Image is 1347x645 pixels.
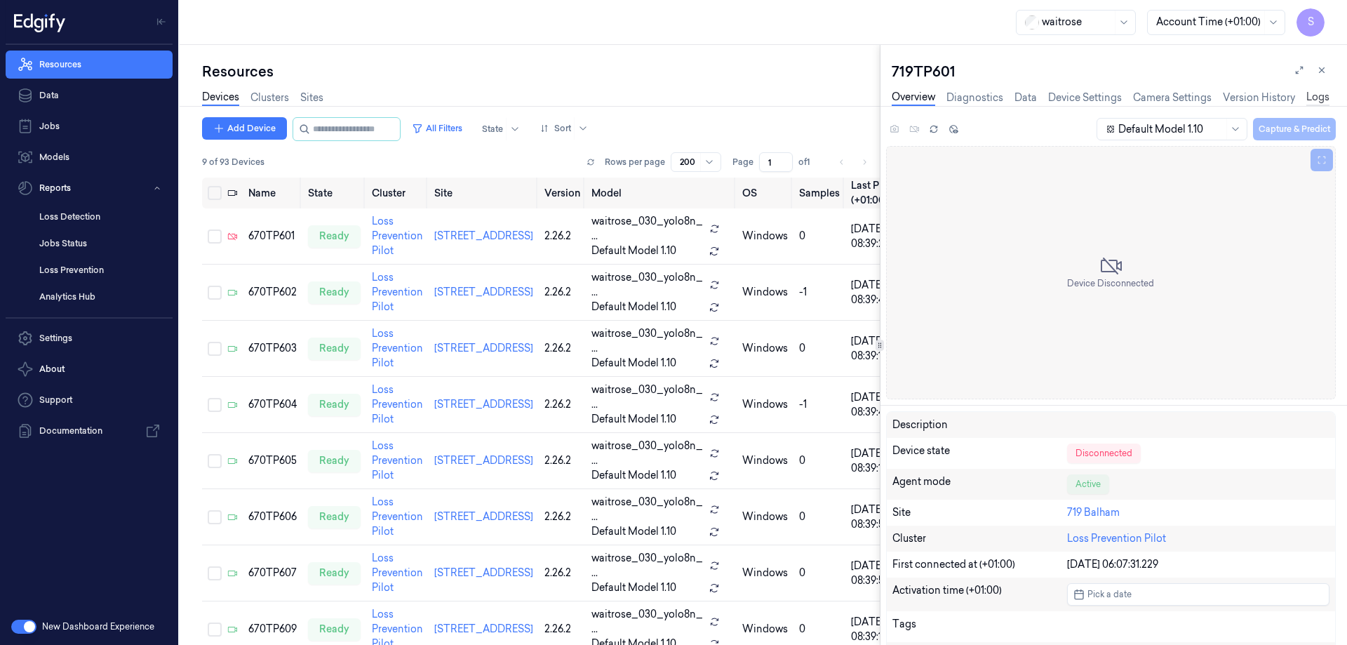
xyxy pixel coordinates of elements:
a: Sites [300,91,323,105]
span: waitrose_030_yolo8n_ ... [591,439,704,468]
a: Resources [6,51,173,79]
button: Pick a date [1067,583,1329,606]
button: Toggle Navigation [150,11,173,33]
a: [STREET_ADDRESS] [434,398,533,411]
span: waitrose_030_yolo8n_ ... [591,214,704,244]
div: ready [308,225,361,248]
a: Support [6,386,173,414]
a: Loss Prevention Pilot [372,496,423,538]
button: Select row [208,230,222,244]
a: 719 Balham [1067,506,1120,519]
div: 2.26.2 [544,566,580,580]
span: Device Disconnected [1067,277,1154,290]
a: Jobs [6,112,173,140]
p: windows [742,510,788,524]
div: [DATE] 08:39:49.717 [851,390,909,420]
div: 2.26.2 [544,229,580,244]
a: Analytics Hub [28,285,173,309]
button: Select row [208,566,222,580]
a: Jobs Status [28,232,173,255]
span: waitrose_030_yolo8n_ ... [591,495,704,524]
nav: pagination [832,152,874,172]
button: Select all [208,186,222,200]
a: Loss Prevention Pilot [372,327,423,369]
div: 2.26.2 [544,622,580,637]
div: -1 [799,285,840,300]
a: Documentation [6,417,173,445]
a: Clusters [250,91,289,105]
button: S [1296,8,1325,36]
a: Device Settings [1048,91,1122,105]
a: Loss Detection [28,205,173,229]
div: 719TP601 [892,62,1336,81]
div: 2.26.2 [544,341,580,356]
a: Loss Prevention Pilot [372,383,423,425]
div: [DATE] 08:39:57.934 [851,503,909,532]
button: Select row [208,342,222,356]
span: waitrose_030_yolo8n_ ... [591,607,704,637]
div: 670TP601 [248,229,297,244]
th: Site [429,178,539,208]
div: 0 [799,566,840,580]
p: Rows per page [605,156,665,168]
a: [STREET_ADDRESS] [434,454,533,467]
div: 670TP609 [248,622,297,637]
div: Tags [892,617,1067,637]
span: Default Model 1.10 [591,524,676,539]
div: [DATE] 08:39:18.864 [851,615,909,644]
button: Add Device [202,117,287,140]
a: Version History [1223,91,1295,105]
div: Disconnected [1067,444,1141,463]
div: 670TP603 [248,341,297,356]
a: Models [6,143,173,171]
span: Default Model 1.10 [591,580,676,595]
span: waitrose_030_yolo8n_ ... [591,270,704,300]
a: Loss Prevention Pilot [372,439,423,481]
span: Default Model 1.10 [591,244,676,258]
span: Page [732,156,753,168]
div: Site [892,505,1067,520]
div: ready [308,281,361,304]
button: Select row [208,398,222,412]
a: [STREET_ADDRESS] [434,566,533,579]
div: First connected at (+01:00) [892,557,1067,572]
p: windows [742,229,788,244]
span: Default Model 1.10 [591,300,676,314]
div: [DATE] 06:07:31.229 [1067,557,1329,572]
div: ready [308,450,361,472]
div: 0 [799,341,840,356]
a: Diagnostics [946,91,1003,105]
div: ready [308,618,361,641]
a: [STREET_ADDRESS] [434,623,533,635]
div: 0 [799,229,840,244]
div: 670TP605 [248,453,297,468]
a: Loss Prevention Pilot [372,215,423,257]
div: Agent mode [892,474,1067,494]
div: 670TP607 [248,566,297,580]
a: [STREET_ADDRESS] [434,230,533,242]
div: 2.26.2 [544,453,580,468]
div: 670TP602 [248,285,297,300]
div: 2.26.2 [544,397,580,412]
p: windows [742,341,788,356]
a: [STREET_ADDRESS] [434,510,533,523]
a: Camera Settings [1133,91,1212,105]
th: Name [243,178,302,208]
div: Active [1067,474,1109,494]
div: 670TP604 [248,397,297,412]
span: of 1 [798,156,821,168]
button: Select row [208,623,222,637]
p: windows [742,453,788,468]
div: [DATE] 08:39:17.258 [851,446,909,476]
div: Activation time (+01:00) [892,583,1067,606]
div: ready [308,394,361,416]
a: Loss Prevention [28,258,173,282]
div: 0 [799,622,840,637]
div: 0 [799,453,840,468]
button: Select row [208,510,222,524]
th: State [302,178,366,208]
div: -1 [799,397,840,412]
div: Cluster [892,531,1067,546]
a: Loss Prevention Pilot [1067,532,1166,545]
